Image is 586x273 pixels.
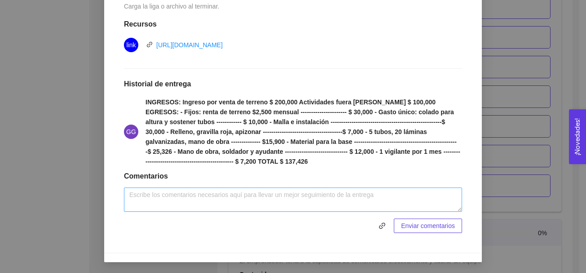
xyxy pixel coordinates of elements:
h1: Comentarios [124,172,462,181]
h1: Historial de entrega [124,80,462,89]
strong: INGRESOS: Ingreso por venta de terreno $ 200,000 Actividades fuera [PERSON_NAME] $ 100,000 EGRESO... [145,98,460,165]
button: Open Feedback Widget [569,109,586,164]
h1: Recursos [124,20,462,29]
button: link [375,219,389,233]
span: link [146,41,153,48]
a: [URL][DOMAIN_NAME] [156,41,223,49]
span: Enviar comentarios [401,221,455,231]
span: GG [126,125,136,139]
span: link [375,222,389,229]
button: Enviar comentarios [394,219,462,233]
span: link [126,38,136,52]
